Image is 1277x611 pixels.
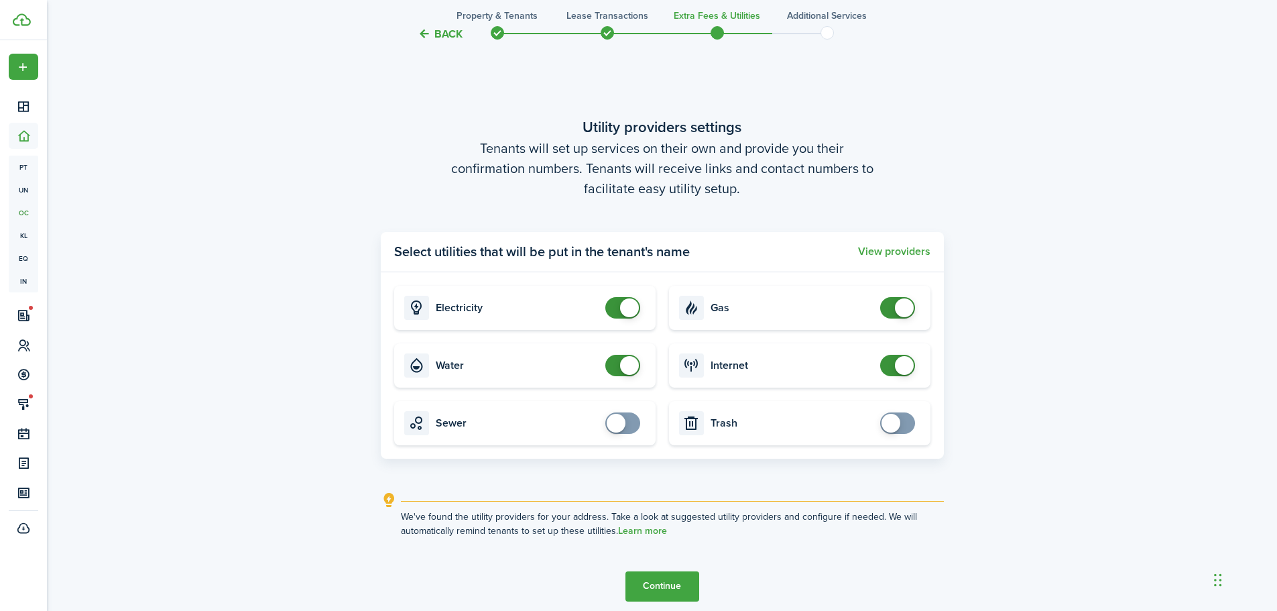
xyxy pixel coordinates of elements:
[381,138,944,199] wizard-step-header-description: Tenants will set up services on their own and provide you their confirmation numbers. Tenants wil...
[9,247,38,270] a: eq
[9,201,38,224] a: oc
[1214,560,1222,600] div: Drag
[566,9,648,23] h3: Lease Transactions
[9,178,38,201] a: un
[13,13,31,26] img: TenantCloud
[401,510,944,538] explanation-description: We've found the utility providers for your address. Take a look at suggested utility providers an...
[436,359,599,372] card-title: Water
[674,9,760,23] h3: Extra fees & Utilities
[436,417,599,429] card-title: Sewer
[418,27,463,41] button: Back
[787,9,867,23] h3: Additional Services
[1054,466,1277,611] iframe: Chat Widget
[9,224,38,247] a: kl
[436,302,599,314] card-title: Electricity
[457,9,538,23] h3: Property & Tenants
[618,526,667,537] a: Learn more
[381,116,944,138] wizard-step-header-title: Utility providers settings
[381,492,398,508] i: outline
[9,156,38,178] a: pt
[711,359,873,372] card-title: Internet
[9,270,38,292] a: in
[858,245,930,258] button: View providers
[9,54,38,80] button: Open menu
[711,302,873,314] card-title: Gas
[711,417,873,429] card-title: Trash
[625,571,699,602] button: Continue
[394,241,690,262] panel-main-title: Select utilities that will be put in the tenant's name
